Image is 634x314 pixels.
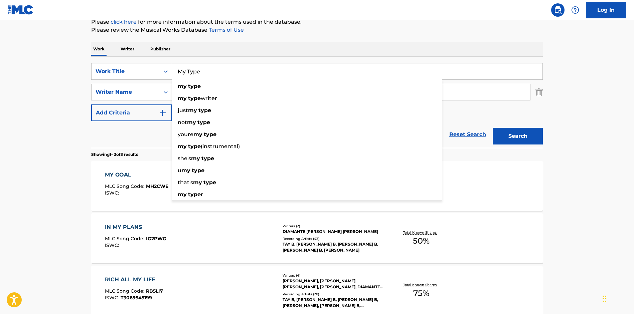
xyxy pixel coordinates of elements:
span: MLC Song Code : [105,236,146,242]
div: TAY B, [PERSON_NAME] B, [PERSON_NAME] B,[PERSON_NAME], [PERSON_NAME] B, [PERSON_NAME] B,[PERSON_N... [283,297,383,309]
span: MH2CWE [146,183,168,189]
span: (instrumental) [201,143,240,149]
div: IN MY PLANS [105,223,166,231]
strong: my [178,83,187,89]
img: help [571,6,579,14]
span: T3069545199 [121,295,152,301]
strong: type [204,131,216,137]
span: that's [178,179,193,186]
div: Recording Artists ( 28 ) [283,292,383,297]
strong: my [188,107,197,113]
strong: type [192,167,204,174]
span: RB5LI7 [146,288,163,294]
strong: type [188,83,201,89]
div: Writers ( 4 ) [283,273,383,278]
a: IN MY PLANSMLC Song Code:IG2PWGISWC:Writers (2)DIAMANTE [PERSON_NAME] [PERSON_NAME]Recording Arti... [91,213,543,263]
strong: my [181,167,190,174]
p: Publisher [148,42,172,56]
img: 9d2ae6d4665cec9f34b9.svg [159,109,167,117]
span: u [178,167,181,174]
div: Writers ( 2 ) [283,224,383,229]
a: click here [111,19,137,25]
span: writer [201,95,217,101]
p: Please review the Musical Works Database [91,26,543,34]
div: TAY B, [PERSON_NAME] B, [PERSON_NAME] B, [PERSON_NAME] B, [PERSON_NAME] [283,241,383,253]
strong: type [203,179,216,186]
p: Total Known Shares: [403,230,439,235]
span: not [178,119,187,125]
span: 75 % [413,287,429,299]
p: Please for more information about the terms used in the database. [91,18,543,26]
div: DIAMANTE [PERSON_NAME] [PERSON_NAME] [283,229,383,235]
span: ISWC : [105,190,121,196]
div: Recording Artists ( 43 ) [283,236,383,241]
strong: type [197,119,210,125]
strong: my [193,131,202,137]
strong: type [201,155,214,162]
img: MLC Logo [8,5,34,15]
div: MY GOAL [105,171,168,179]
strong: type [188,95,201,101]
span: youre [178,131,193,137]
strong: type [188,191,201,198]
a: Reset Search [446,127,489,142]
span: just [178,107,188,113]
div: [PERSON_NAME], [PERSON_NAME] [PERSON_NAME], [PERSON_NAME], DIAMANTE [PERSON_NAME] [283,278,383,290]
div: Work Title [96,67,156,75]
button: Add Criteria [91,104,172,121]
span: MLC Song Code : [105,183,146,189]
span: she's [178,155,191,162]
a: Terms of Use [207,27,244,33]
button: Search [493,128,543,144]
span: 50 % [413,235,430,247]
div: Drag [603,289,607,309]
div: Writer Name [96,88,156,96]
strong: my [178,95,187,101]
strong: my [178,143,187,149]
a: MY GOALMLC Song Code:MH2CWEISWC:Writers (2)[PERSON_NAME], [PERSON_NAME]Recording Artists (23)TAY ... [91,161,543,211]
strong: my [191,155,200,162]
strong: my [187,119,196,125]
p: Total Known Shares: [403,282,439,287]
span: r [201,191,203,198]
p: Work [91,42,107,56]
p: Writer [119,42,136,56]
img: Delete Criterion [535,84,543,100]
img: search [554,6,562,14]
div: Help [569,3,582,17]
span: MLC Song Code : [105,288,146,294]
span: IG2PWG [146,236,166,242]
div: RICH ALL MY LIFE [105,276,163,284]
a: Log In [586,2,626,18]
strong: my [178,191,187,198]
p: Showing 1 - 3 of 3 results [91,151,138,158]
span: ISWC : [105,295,121,301]
strong: my [193,179,202,186]
strong: type [198,107,211,113]
strong: type [188,143,201,149]
iframe: Chat Widget [601,282,634,314]
form: Search Form [91,63,543,148]
a: Public Search [551,3,565,17]
span: ISWC : [105,242,121,248]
